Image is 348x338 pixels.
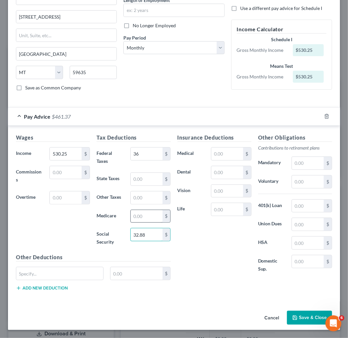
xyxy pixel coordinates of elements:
[163,210,171,223] div: $
[93,191,127,204] label: Other Taxes
[324,237,332,249] div: $
[293,71,324,83] div: $530.25
[339,315,344,321] span: 6
[16,267,103,280] input: Specify...
[325,315,341,331] iframe: Intercom live chat
[292,255,324,268] input: 0.00
[50,191,82,204] input: 0.00
[24,113,50,120] span: Pay Advice
[324,218,332,231] div: $
[13,191,46,204] label: Overtime
[243,148,251,160] div: $
[255,218,288,231] label: Union Dues
[255,236,288,250] label: HSA
[16,253,171,262] h5: Other Deductions
[16,285,68,291] button: Add new deduction
[211,166,243,179] input: 0.00
[174,184,208,198] label: Vision
[131,148,163,160] input: 0.00
[93,172,127,186] label: State Taxes
[255,157,288,170] label: Mandatory
[131,228,163,241] input: 0.00
[234,73,290,80] div: Gross Monthly Income
[211,148,243,160] input: 0.00
[110,267,163,280] input: 0.00
[243,203,251,216] div: $
[237,36,326,43] div: Schedule I
[293,44,324,56] div: $530.25
[259,311,284,325] button: Cancel
[174,166,208,179] label: Dental
[50,166,82,179] input: 0.00
[292,175,324,188] input: 0.00
[324,157,332,169] div: $
[243,185,251,197] div: $
[211,203,243,216] input: 0.00
[163,228,171,241] div: $
[131,191,163,204] input: 0.00
[234,47,290,54] div: Gross Monthly Income
[237,63,326,69] div: Means Test
[255,175,288,188] label: Voluntary
[292,237,324,249] input: 0.00
[16,150,31,156] span: Income
[177,134,251,142] h5: Insurance Deductions
[324,200,332,212] div: $
[82,166,90,179] div: $
[50,148,82,160] input: 0.00
[174,147,208,161] label: Medical
[174,203,208,216] label: Life
[243,166,251,179] div: $
[93,228,127,248] label: Social Security
[211,185,243,197] input: 0.00
[255,255,288,275] label: Domestic Sup.
[82,191,90,204] div: $
[16,134,90,142] h5: Wages
[258,134,332,142] h5: Other Obligations
[131,210,163,223] input: 0.00
[124,4,224,17] input: ex: 2 years
[25,85,81,90] span: Save as Common Company
[255,199,288,213] label: 401(k) Loan
[287,311,332,325] button: Save & Close
[70,66,117,79] input: Enter zip...
[82,148,90,160] div: $
[241,5,322,11] span: Use a different pay advice for Schedule I
[163,191,171,204] div: $
[93,147,127,167] label: Federal Taxes
[97,134,171,142] h5: Tax Deductions
[133,23,176,28] span: No Longer Employed
[123,35,146,41] span: Pay Period
[13,166,46,186] label: Commissions
[93,210,127,223] label: Medicare
[163,148,171,160] div: $
[163,173,171,185] div: $
[16,48,116,60] input: Enter city...
[16,29,116,42] input: Unit, Suite, etc...
[292,157,324,169] input: 0.00
[237,25,326,34] h5: Income Calculator
[324,175,332,188] div: $
[324,255,332,268] div: $
[292,200,324,212] input: 0.00
[52,113,71,120] span: $461.37
[131,173,163,185] input: 0.00
[292,218,324,231] input: 0.00
[16,11,116,23] input: Enter address...
[163,267,171,280] div: $
[258,145,332,151] p: Contributions to retirement plans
